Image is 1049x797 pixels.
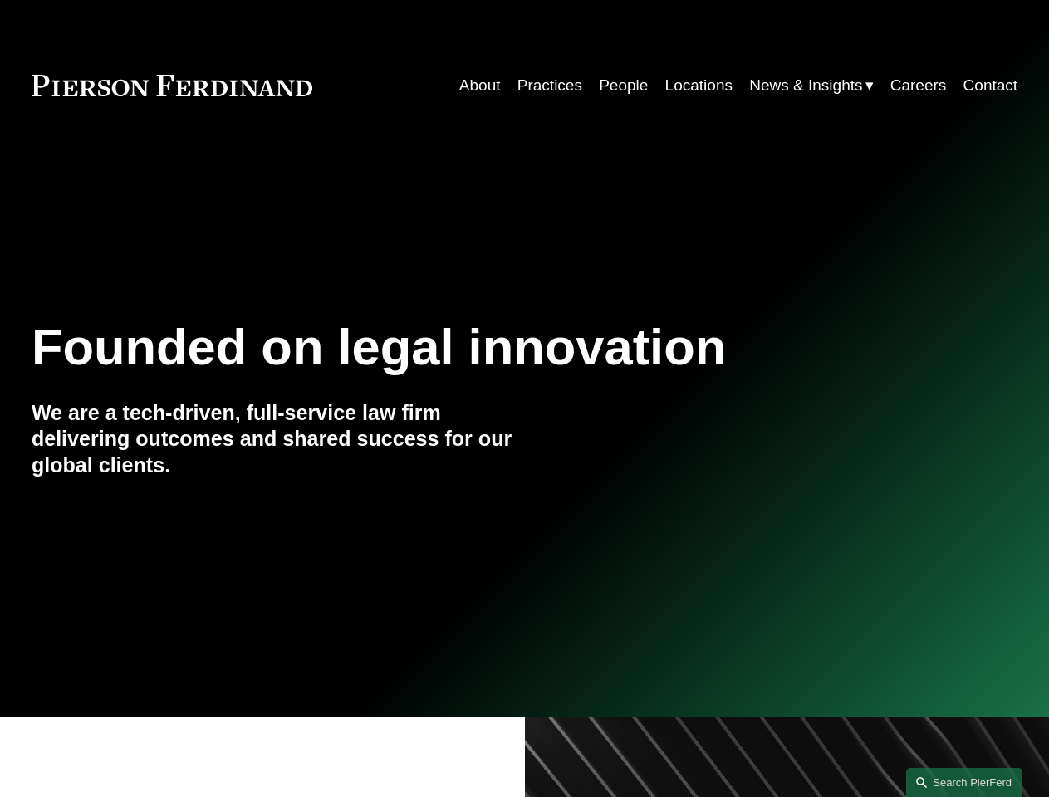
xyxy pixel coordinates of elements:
[749,71,862,100] span: News & Insights
[517,70,582,101] a: Practices
[749,70,873,101] a: folder dropdown
[906,768,1022,797] a: Search this site
[599,70,648,101] a: People
[32,400,525,480] h4: We are a tech-driven, full-service law firm delivering outcomes and shared success for our global...
[459,70,501,101] a: About
[963,70,1018,101] a: Contact
[32,318,853,376] h1: Founded on legal innovation
[665,70,733,101] a: Locations
[890,70,947,101] a: Careers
